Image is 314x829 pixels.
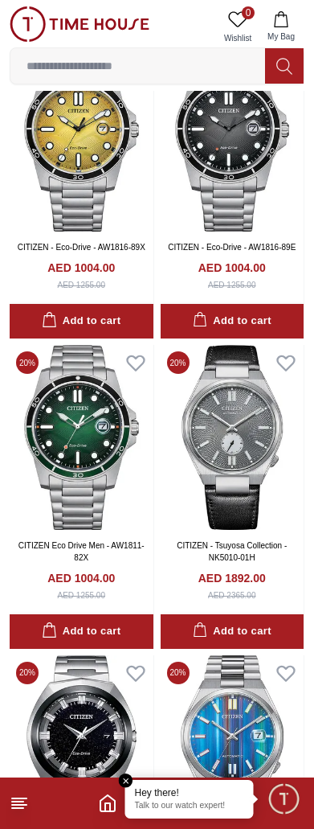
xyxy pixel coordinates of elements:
[198,570,266,586] h4: AED 1892.00
[167,662,190,684] span: 20 %
[208,279,256,291] div: AED 1255.00
[18,541,145,562] a: CITIZEN Eco Drive Men - AW1811-82X
[208,589,256,601] div: AED 2365.00
[198,260,266,276] h4: AED 1004.00
[177,541,287,562] a: CITIZEN - Tsuyosa Collection - NK5010-01H
[161,47,304,232] img: CITIZEN - Eco-Drive - AW1816-89E
[16,351,39,374] span: 20 %
[119,774,133,788] em: Close tooltip
[47,570,115,586] h4: AED 1004.00
[98,794,117,813] a: Home
[135,801,244,812] p: Talk to our watch expert!
[193,312,271,330] div: Add to cart
[10,6,149,42] img: ...
[167,351,190,374] span: 20 %
[242,6,255,19] span: 0
[10,614,153,649] button: Add to cart
[10,345,153,530] img: CITIZEN Eco Drive Men - AW1811-82X
[47,260,115,276] h4: AED 1004.00
[261,31,301,43] span: My Bag
[267,782,302,817] div: Chat Widget
[42,622,120,641] div: Add to cart
[10,304,153,339] button: Add to cart
[193,622,271,641] div: Add to cart
[218,6,258,47] a: 0Wishlist
[10,47,153,232] img: CITIZEN - Eco-Drive - AW1816-89X
[258,6,304,47] button: My Bag
[161,345,304,530] img: CITIZEN - Tsuyosa Collection - NK5010-01H
[161,304,304,339] button: Add to cart
[218,32,258,44] span: Wishlist
[58,279,106,291] div: AED 1255.00
[18,243,145,252] a: CITIZEN - Eco-Drive - AW1816-89X
[16,662,39,684] span: 20 %
[42,312,120,330] div: Add to cart
[58,589,106,601] div: AED 1255.00
[161,614,304,649] button: Add to cart
[168,243,296,252] a: CITIZEN - Eco-Drive - AW1816-89E
[135,786,244,799] div: Hey there!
